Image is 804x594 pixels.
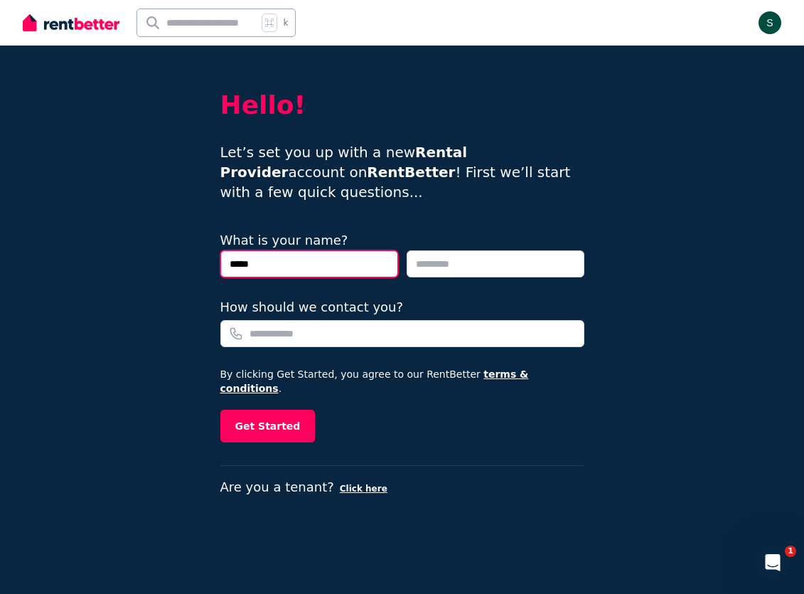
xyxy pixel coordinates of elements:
span: 1 [785,546,796,557]
span: Let’s set you up with a new account on ! First we’ll start with a few quick questions... [220,144,571,201]
iframe: Intercom live chat [756,546,790,580]
strong: RentBetter [367,164,455,181]
h2: Hello! [220,91,584,120]
span: k [283,17,288,28]
label: What is your name? [220,233,348,248]
button: Get Started [220,410,316,442]
img: sithole.khala@gmail.com [759,11,781,34]
p: Are you a tenant? [220,477,584,497]
p: By clicking Get Started, you agree to our RentBetter . [220,367,584,396]
img: RentBetter [23,12,119,33]
label: How should we contact you? [220,297,404,317]
button: Click here [340,483,387,494]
